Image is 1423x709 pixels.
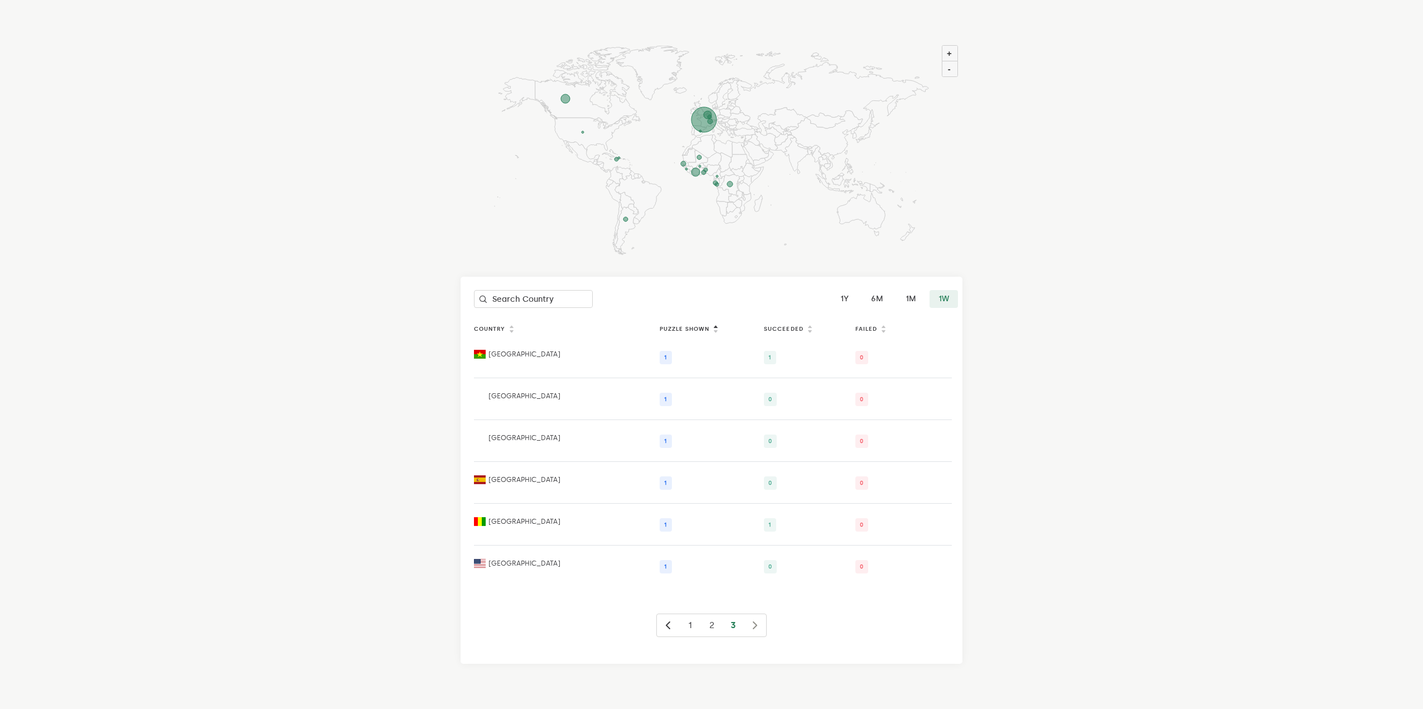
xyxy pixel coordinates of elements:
[855,393,868,406] span: 0
[855,518,868,532] span: 0
[764,560,777,573] span: 0
[764,393,777,406] span: 0
[660,560,672,573] span: 1
[657,321,762,336] th: Puzzle Shown: activate to sort column ascending
[764,518,776,532] span: 1
[683,619,696,632] a: 1
[474,325,505,334] label: Country
[727,619,740,632] a: 3
[488,350,560,359] span: [GEOGRAPHIC_DATA]
[660,518,672,532] span: 1
[660,351,672,364] span: 1
[855,435,868,448] span: 0
[660,435,672,448] span: 1
[764,325,803,334] label: Succeeded
[855,325,877,334] label: Failed
[853,321,952,336] th: Failed: activate to sort column ascending
[660,393,672,406] span: 1
[488,559,560,568] span: [GEOGRAPHIC_DATA]
[947,49,952,58] text: +
[764,435,777,448] span: 0
[764,351,776,364] span: 1
[705,619,718,632] a: 2
[855,476,868,490] span: 0
[488,517,560,526] span: [GEOGRAPHIC_DATA]
[660,325,709,334] label: Puzzle Shown
[831,290,858,308] label: 1Y
[855,351,868,364] span: 0
[488,475,560,484] span: [GEOGRAPHIC_DATA]
[930,290,958,308] label: 1W
[948,64,951,74] text: -
[764,476,777,490] span: 0
[474,290,593,308] input: Search Country
[660,476,672,490] span: 1
[488,433,560,442] span: [GEOGRAPHIC_DATA]
[897,290,925,308] label: 1M
[488,392,560,401] span: [GEOGRAPHIC_DATA]
[855,560,868,573] span: 0
[862,290,892,308] label: 6M
[474,321,657,336] th: Country: activate to sort column ascending
[762,321,853,336] th: Succeeded: activate to sort column ascending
